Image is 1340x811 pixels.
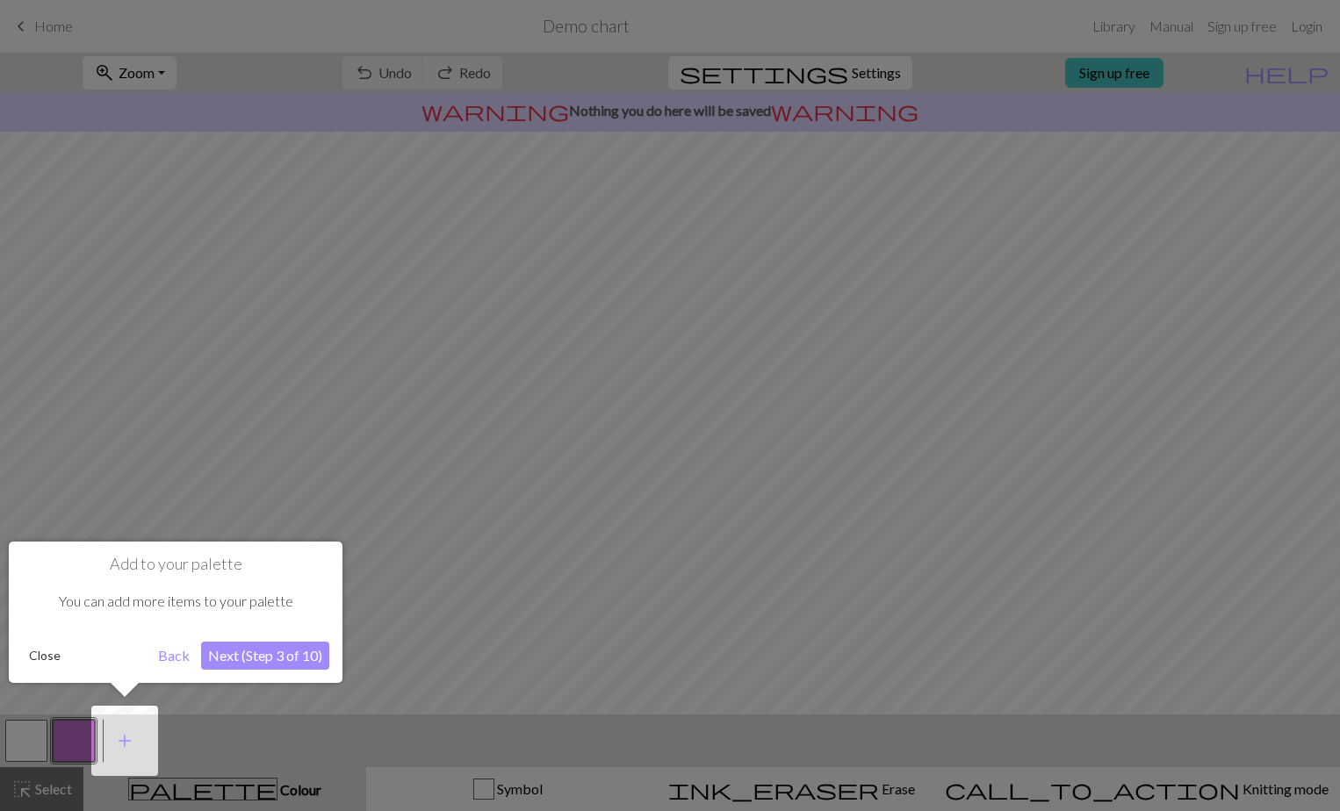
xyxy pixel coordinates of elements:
div: Add to your palette [9,542,342,683]
h1: Add to your palette [22,555,329,574]
button: Close [22,642,68,669]
div: You can add more items to your palette [22,574,329,628]
button: Back [151,642,197,670]
button: Next (Step 3 of 10) [201,642,329,670]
